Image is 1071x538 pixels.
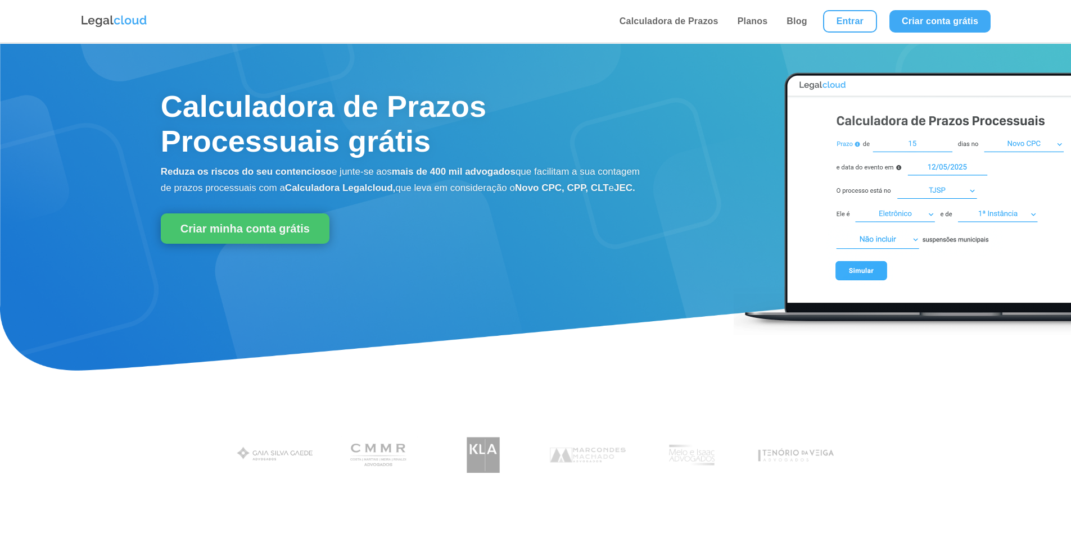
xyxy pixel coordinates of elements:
[515,183,609,193] b: Novo CPC, CPP, CLT
[545,431,631,479] img: Marcondes Machado Advogados utilizam a Legalcloud
[161,166,332,177] b: Reduza os riscos do seu contencioso
[649,431,735,479] img: Profissionais do escritório Melo e Isaac Advogados utilizam a Legalcloud
[734,329,1071,338] a: Calculadora de Prazos Processuais Legalcloud
[161,213,329,244] a: Criar minha conta grátis
[392,166,516,177] b: mais de 400 mil advogados
[232,431,318,479] img: Gaia Silva Gaede Advogados Associados
[440,431,526,479] img: Koury Lopes Advogados
[823,10,877,33] a: Entrar
[161,164,643,197] p: e junte-se aos que facilitam a sua contagem de prazos processuais com a que leva em consideração o e
[614,183,635,193] b: JEC.
[336,431,422,479] img: Costa Martins Meira Rinaldi Advogados
[161,89,486,158] span: Calculadora de Prazos Processuais grátis
[734,61,1071,336] img: Calculadora de Prazos Processuais Legalcloud
[80,14,148,29] img: Logo da Legalcloud
[285,183,396,193] b: Calculadora Legalcloud,
[889,10,991,33] a: Criar conta grátis
[753,431,839,479] img: Tenório da Veiga Advogados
